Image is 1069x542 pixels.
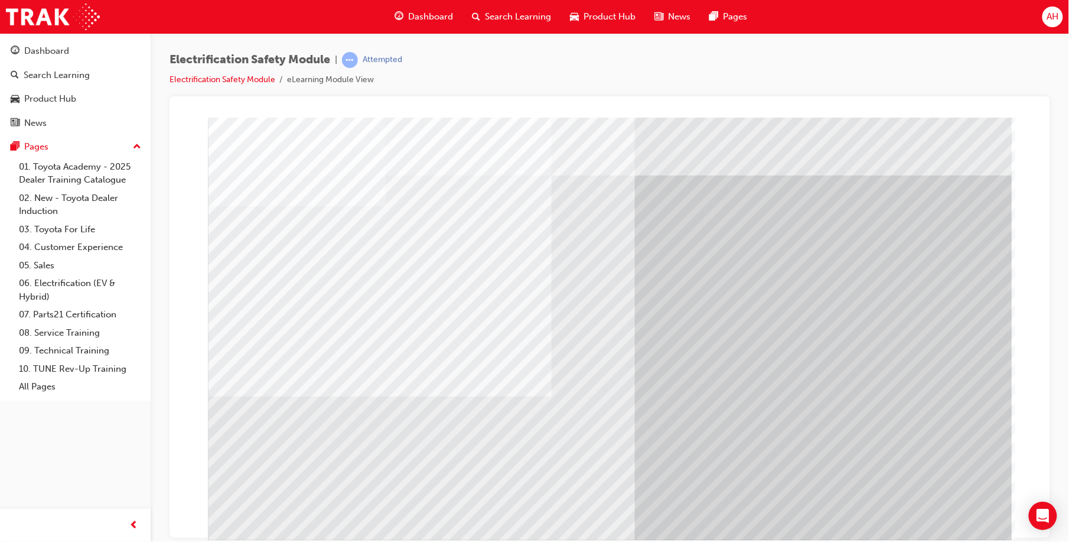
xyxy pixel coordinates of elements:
[710,9,719,24] span: pages-icon
[11,94,19,105] span: car-icon
[14,158,146,189] a: 01. Toyota Academy - 2025 Dealer Training Catalogue
[5,38,146,136] button: DashboardSearch LearningProduct HubNews
[5,136,146,158] button: Pages
[14,238,146,257] a: 04. Customer Experience
[11,118,19,129] span: news-icon
[723,10,748,24] span: Pages
[287,73,374,87] li: eLearning Module View
[11,142,19,152] span: pages-icon
[133,139,141,155] span: up-icon
[472,9,481,24] span: search-icon
[14,360,146,378] a: 10. TUNE Rev-Up Training
[5,64,146,86] a: Search Learning
[170,74,275,85] a: Electrification Safety Module
[14,306,146,324] a: 07. Parts21 Certification
[463,5,561,29] a: search-iconSearch Learning
[5,40,146,62] a: Dashboard
[14,257,146,275] a: 05. Sales
[395,9,404,24] span: guage-icon
[386,5,463,29] a: guage-iconDashboard
[655,9,664,24] span: news-icon
[14,189,146,220] a: 02. New - Toyota Dealer Induction
[24,92,76,106] div: Product Hub
[170,53,330,67] span: Electrification Safety Module
[14,274,146,306] a: 06. Electrification (EV & Hybrid)
[14,378,146,396] a: All Pages
[14,324,146,342] a: 08. Service Training
[700,5,757,29] a: pages-iconPages
[571,9,579,24] span: car-icon
[485,10,552,24] span: Search Learning
[646,5,700,29] a: news-iconNews
[1042,7,1063,27] button: AH
[669,10,691,24] span: News
[5,112,146,134] a: News
[409,10,454,24] span: Dashboard
[24,116,47,130] div: News
[6,4,100,30] img: Trak
[14,220,146,239] a: 03. Toyota For Life
[1047,10,1058,24] span: AH
[11,46,19,57] span: guage-icon
[24,140,48,154] div: Pages
[24,69,90,82] div: Search Learning
[24,44,69,58] div: Dashboard
[584,10,636,24] span: Product Hub
[335,53,337,67] span: |
[363,54,402,66] div: Attempted
[342,52,358,68] span: learningRecordVerb_ATTEMPT-icon
[14,342,146,360] a: 09. Technical Training
[1029,502,1057,530] div: Open Intercom Messenger
[130,518,139,533] span: prev-icon
[561,5,646,29] a: car-iconProduct Hub
[5,88,146,110] a: Product Hub
[11,70,19,81] span: search-icon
